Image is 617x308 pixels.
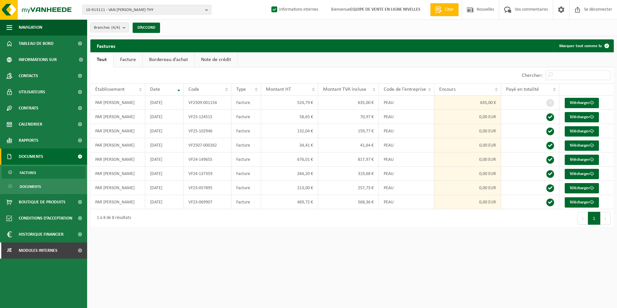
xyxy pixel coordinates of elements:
[145,124,184,138] td: [DATE]
[90,181,145,195] td: PAR [PERSON_NAME]
[90,110,145,124] td: PAR [PERSON_NAME]
[2,166,86,179] a: Factures
[184,138,231,152] td: VF2507-000262
[261,124,318,138] td: 132,04 €
[434,195,501,209] td: 0,00 EUR
[379,167,434,181] td: PEAU
[188,87,199,92] span: Code
[570,115,590,119] font: Télécharger
[145,195,184,209] td: [DATE]
[20,180,41,193] span: Documents
[570,172,590,176] font: Télécharger
[150,87,160,92] span: Date
[114,52,142,67] a: Facture
[318,138,379,152] td: 41,64 €
[2,180,86,192] a: Documents
[145,96,184,110] td: [DATE]
[565,98,599,108] a: Télécharger
[434,181,501,195] td: 0,00 EUR
[94,212,131,224] div: 1 à 8 de 8 résultats
[133,23,160,33] button: D’ACCORD
[90,138,145,152] td: PAR [PERSON_NAME]
[565,197,599,208] a: Télécharger
[145,110,184,124] td: [DATE]
[565,126,599,137] a: Télécharger
[565,169,599,179] a: Télécharger
[231,96,261,110] td: Facture
[559,44,602,48] font: Marquer tout comme lu
[384,87,426,92] span: Code de l’entreprise
[6,242,12,259] span: Je
[90,52,113,67] a: Tout
[19,194,66,210] span: Boutique de produits
[578,212,588,225] button: Précédent
[19,242,57,259] span: Modules internes
[231,152,261,167] td: Facture
[570,158,590,162] font: Télécharger
[565,155,599,165] a: Télécharger
[82,5,211,15] button: 10-913111 - VAN [PERSON_NAME]-THY
[434,110,501,124] td: 0,00 EUR
[443,6,455,13] span: Citer
[90,23,129,32] button: Branches(4/4)
[318,152,379,167] td: 817,97 €
[19,36,54,52] span: Tableau de bord
[261,152,318,167] td: 676,01 €
[379,124,434,138] td: PEAU
[184,110,231,124] td: VF25-124515
[379,96,434,110] td: PEAU
[261,195,318,209] td: 469,72 €
[95,87,125,92] span: Établissement
[434,124,501,138] td: 0,00 EUR
[318,124,379,138] td: 159,77 €
[565,140,599,151] a: Télécharger
[522,73,542,78] label: Chercher:
[379,110,434,124] td: PEAU
[570,129,590,133] font: Télécharger
[565,112,599,122] a: Télécharger
[20,167,36,179] span: Factures
[331,7,420,12] font: Bienvenue
[261,138,318,152] td: 34,41 €
[379,152,434,167] td: PEAU
[145,167,184,181] td: [DATE]
[145,152,184,167] td: [DATE]
[379,138,434,152] td: PEAU
[379,195,434,209] td: PEAU
[434,138,501,152] td: 0,00 EUR
[266,87,291,92] span: Montant HT
[19,100,38,116] span: Contrats
[236,87,246,92] span: Type
[434,96,501,110] td: 635,00 €
[90,195,145,209] td: PAR [PERSON_NAME]
[588,212,601,225] button: 1
[318,195,379,209] td: 568,36 €
[231,124,261,138] td: Facture
[143,52,194,67] a: Bordereau d’achat
[19,19,42,36] span: Navigation
[318,96,379,110] td: 635,00 €
[506,87,539,92] span: Payé en totalité
[86,5,203,15] span: 10-913111 - VAN [PERSON_NAME]-THY
[570,186,590,190] font: Télécharger
[323,87,366,92] span: Montant TVA incluse
[601,212,611,225] button: Prochain
[145,181,184,195] td: [DATE]
[318,167,379,181] td: 319,68 €
[350,7,420,12] strong: EQUIPE DE VENTE EN LIGNE NIVELLES
[19,68,38,84] span: Contacts
[570,143,590,148] font: Télécharger
[261,181,318,195] td: 213,00 €
[261,96,318,110] td: 524,79 €
[231,167,261,181] td: Facture
[231,110,261,124] td: Facture
[90,39,122,52] h2: Factures
[184,124,231,138] td: VF25-102946
[19,210,72,226] span: Conditions d’acceptation
[184,152,231,167] td: VF24-149655
[231,181,261,195] td: Facture
[570,101,590,105] font: Télécharger
[19,149,43,165] span: Documents
[111,26,120,30] count: (4/4)
[439,87,456,92] span: Encours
